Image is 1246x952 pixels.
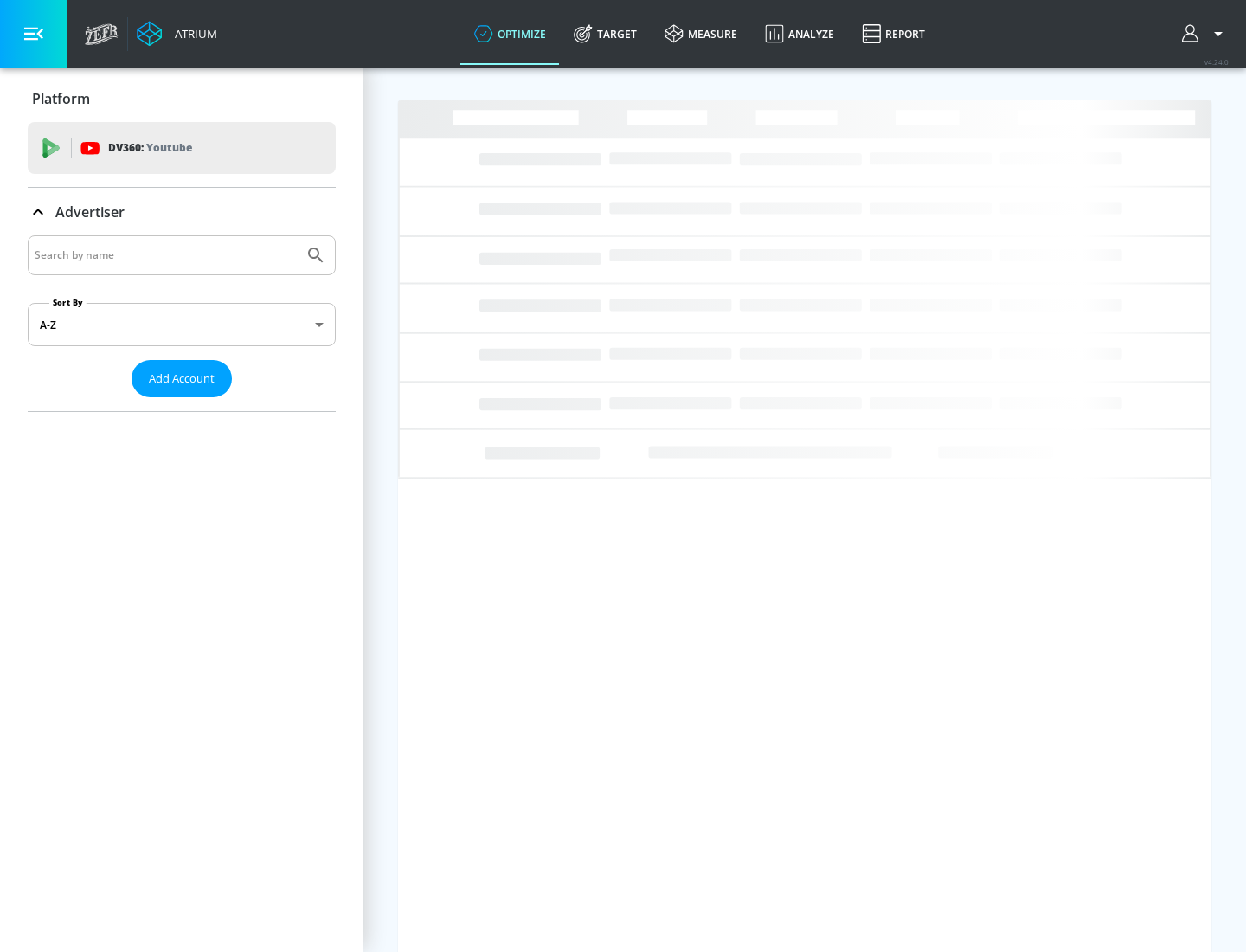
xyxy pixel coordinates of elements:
button: Add Account [132,360,232,397]
p: Advertiser [55,203,125,222]
div: Advertiser [28,235,336,411]
div: Platform [28,74,336,123]
p: Youtube [146,138,192,157]
span: Add Account [149,369,215,389]
nav: list of Advertiser [28,397,336,411]
label: Sort By [49,297,87,308]
span: v 4.24.0 [1204,57,1229,67]
p: DV360: [108,138,192,158]
div: A-Z [28,303,336,346]
a: Target [560,3,651,65]
a: Analyze [751,3,848,65]
a: Atrium [137,21,217,47]
a: Report [848,3,939,65]
div: Advertiser [28,188,336,236]
a: measure [651,3,751,65]
div: DV360: Youtube [28,122,336,174]
p: Platform [32,89,90,108]
input: Search by name [35,244,297,267]
div: Atrium [168,26,217,42]
a: optimize [460,3,560,65]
